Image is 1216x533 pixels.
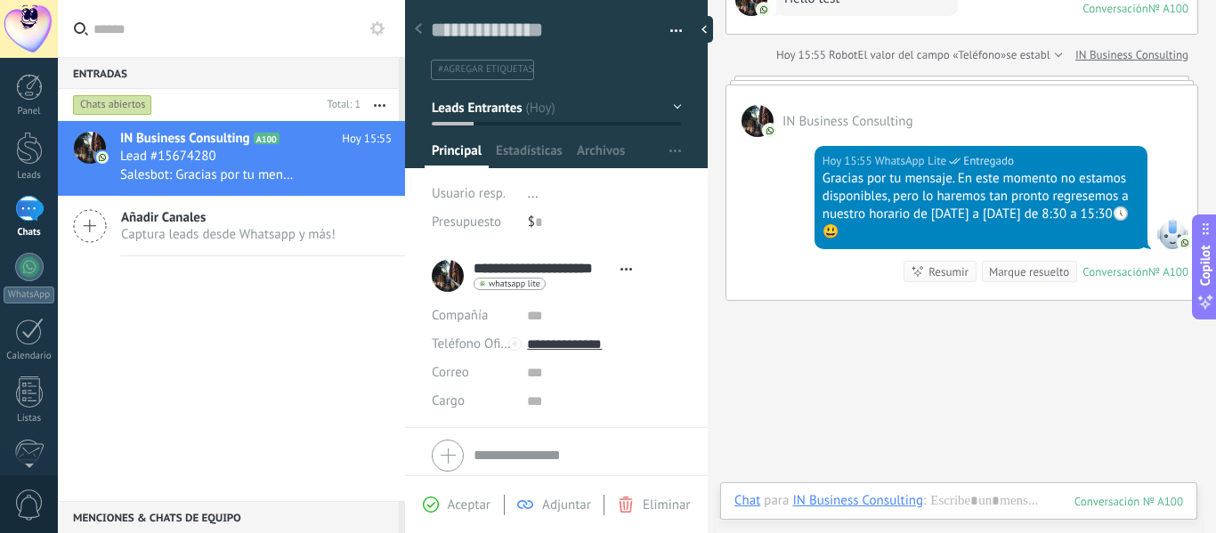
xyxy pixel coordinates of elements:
span: Entregado [963,152,1014,170]
div: Conversación [1082,264,1148,279]
span: WhatsApp Lite [1156,217,1188,249]
span: Adjuntar [542,497,591,513]
span: Correo [432,364,469,381]
div: Entradas [58,57,399,89]
span: IN Business Consulting [742,105,774,137]
div: Cargo [432,387,514,416]
span: Captura leads desde Whatsapp y más! [121,226,336,243]
span: Estadísticas [496,142,563,168]
div: $ [528,208,682,237]
img: com.amocrm.amocrmwa.svg [758,4,770,16]
div: Chats [4,227,55,238]
img: com.amocrm.amocrmwa.svg [764,125,776,137]
div: Hoy 15:55 [776,46,829,64]
div: Marque resuelto [989,263,1069,280]
div: Conversación [1082,1,1148,16]
span: para [764,492,789,510]
div: Listas [4,413,55,424]
span: Añadir Canales [121,209,336,226]
div: № A100 [1148,264,1188,279]
span: Usuario resp. [432,185,506,202]
span: Teléfono Oficina [432,335,524,352]
div: Panel [4,106,55,117]
span: whatsapp lite [489,279,540,288]
span: Principal [432,142,482,168]
span: Hoy 15:55 [342,130,392,148]
span: Presupuesto [432,214,501,230]
button: Más [361,89,399,121]
div: Total: 1 [320,96,361,114]
div: 100 [1074,494,1183,509]
div: № A100 [1148,1,1188,16]
div: Compañía [432,302,514,330]
a: avatariconIN Business ConsultingA100Hoy 15:55Lead #15674280Salesbot: Gracias por tu mensaje. En e... [58,121,405,196]
div: Gracias por tu mensaje. En este momento no estamos disponibles, pero lo haremos tan pronto regres... [823,170,1139,241]
button: Teléfono Oficina [432,330,514,359]
div: Leads [4,170,55,182]
span: Aceptar [448,497,490,513]
div: Resumir [928,263,969,280]
img: com.amocrm.amocrmwa.svg [1179,237,1191,249]
span: A100 [254,133,280,144]
div: WhatsApp [4,287,54,303]
div: Presupuesto [432,208,515,237]
span: IN Business Consulting [120,130,250,148]
div: Hoy 15:55 [823,152,875,170]
div: Ocultar [695,16,713,43]
span: : [923,492,926,510]
div: Chats abiertos [73,94,152,116]
span: Archivos [577,142,625,168]
a: IN Business Consulting [1075,46,1188,64]
div: Calendario [4,351,55,362]
img: icon [96,151,109,164]
span: IN Business Consulting [782,113,913,130]
span: se establece en «[PHONE_NUMBER]» [1006,46,1188,64]
button: Correo [432,359,469,387]
span: El valor del campo «Teléfono» [858,46,1007,64]
span: #agregar etiquetas [438,63,533,76]
span: Robot [829,47,857,62]
span: Salesbot: Gracias por tu mensaje. En este momento no estamos disponibles, pero lo haremos tan pro... [120,166,294,183]
span: Cargo [432,394,465,408]
span: WhatsApp Lite [875,152,946,170]
span: Eliminar [643,497,690,513]
span: Lead #15674280 [120,148,216,166]
span: ... [528,185,539,202]
span: Copilot [1196,245,1214,286]
div: IN Business Consulting [792,492,923,508]
div: Menciones & Chats de equipo [58,501,399,533]
div: Usuario resp. [432,180,515,208]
